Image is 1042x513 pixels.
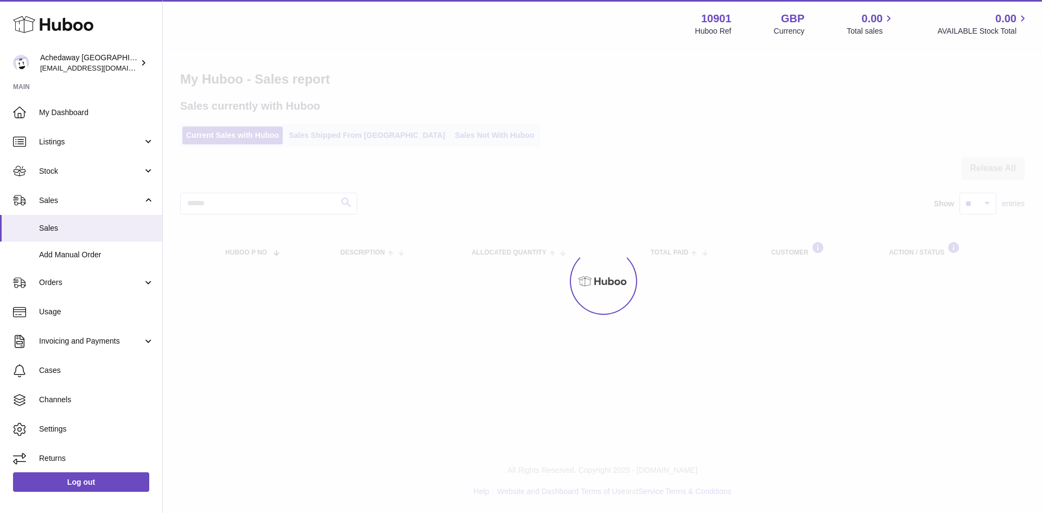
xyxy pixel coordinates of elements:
img: admin@newpb.co.uk [13,55,29,71]
span: [EMAIL_ADDRESS][DOMAIN_NAME] [40,64,160,72]
span: Orders [39,277,143,288]
span: Usage [39,307,154,317]
strong: GBP [781,11,804,26]
span: Settings [39,424,154,434]
span: Returns [39,453,154,464]
a: Log out [13,472,149,492]
span: 0.00 [862,11,883,26]
span: Invoicing and Payments [39,336,143,346]
div: Currency [774,26,805,36]
a: 0.00 AVAILABLE Stock Total [937,11,1029,36]
span: 0.00 [995,11,1016,26]
a: 0.00 Total sales [847,11,895,36]
span: Stock [39,166,143,176]
div: Achedaway [GEOGRAPHIC_DATA] [40,53,138,73]
span: Sales [39,223,154,233]
strong: 10901 [701,11,732,26]
span: Sales [39,195,143,206]
div: Huboo Ref [695,26,732,36]
span: Listings [39,137,143,147]
span: AVAILABLE Stock Total [937,26,1029,36]
span: My Dashboard [39,107,154,118]
span: Add Manual Order [39,250,154,260]
span: Cases [39,365,154,376]
span: Channels [39,395,154,405]
span: Total sales [847,26,895,36]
